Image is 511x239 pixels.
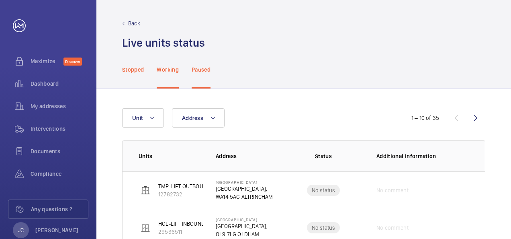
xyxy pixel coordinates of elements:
h1: Live units status [122,35,205,50]
p: [PERSON_NAME] [35,226,79,234]
span: Address [182,115,203,121]
img: elevator.svg [141,223,150,233]
span: Maximize [31,57,63,65]
p: OL9 7LG OLDHAM [216,230,267,238]
p: Back [128,19,140,27]
p: TMP-LIFT OUTBOUND [158,182,211,190]
p: Paused [192,66,211,74]
p: [GEOGRAPHIC_DATA], [216,222,267,230]
span: Dashboard [31,80,88,88]
span: Any questions ? [31,205,88,213]
span: Unit [132,115,143,121]
p: [GEOGRAPHIC_DATA] [216,217,267,222]
p: Status [289,152,358,160]
p: Additional information [376,152,469,160]
span: Discover [63,58,82,66]
p: [GEOGRAPHIC_DATA] [216,180,273,185]
p: HOL-LIFT INBOUND [158,220,205,228]
img: elevator.svg [141,185,150,195]
button: Address [172,108,225,128]
p: JC [18,226,24,234]
p: WA14 5AG ALTRINCHAM [216,193,273,201]
span: My addresses [31,102,88,110]
p: Stopped [122,66,144,74]
span: Documents [31,147,88,155]
p: [GEOGRAPHIC_DATA], [216,185,273,193]
p: 12782732 [158,190,211,198]
button: Unit [122,108,164,128]
p: 29536511 [158,228,205,236]
span: No comment [376,186,409,194]
p: No status [312,224,335,232]
span: Interventions [31,125,88,133]
p: Units [139,152,203,160]
p: Address [216,152,283,160]
p: No status [312,186,335,194]
span: Compliance [31,170,88,178]
span: No comment [376,224,409,232]
div: 1 – 10 of 35 [411,114,439,122]
p: Working [157,66,178,74]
